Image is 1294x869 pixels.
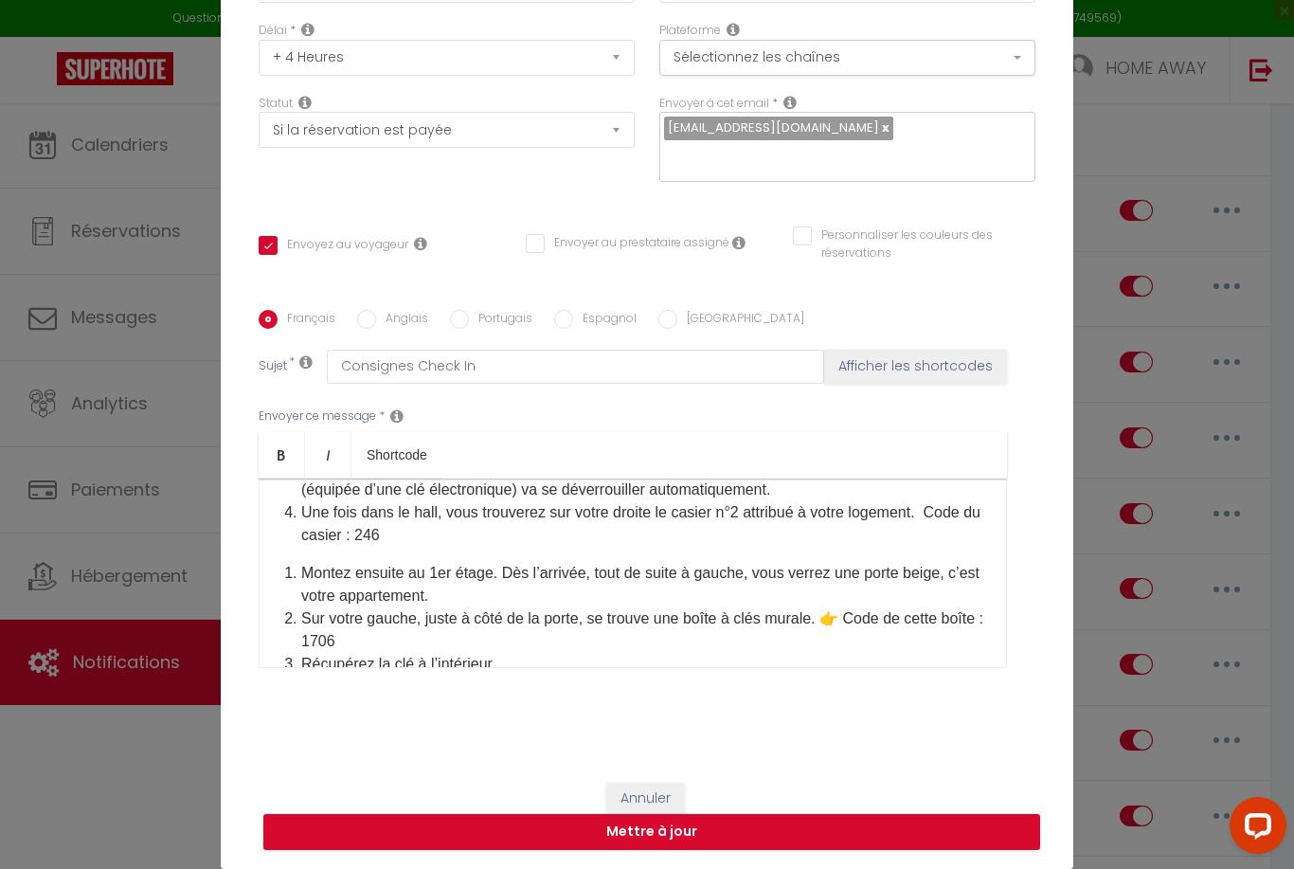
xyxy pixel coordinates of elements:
button: Mettre à jour [263,814,1040,850]
label: Sujet [259,357,287,377]
i: Action Channel [727,22,740,37]
li: Récupérez la clé à l’intérieur… [301,653,987,676]
button: Afficher les shortcodes [824,350,1007,384]
a: Shortcode [351,432,442,478]
button: Annuler [606,783,685,815]
label: [GEOGRAPHIC_DATA] [677,310,804,331]
li: Sur le digicode, entrez le code suivant : 231998 Patientez quelques secondes : la porte centrale ... [301,456,987,501]
i: Subject [299,354,313,370]
i: Envoyer au prestataire si il est assigné [732,235,746,250]
div: ​ [259,479,1007,668]
label: Anglais [376,310,428,331]
label: Envoyer ce message [259,407,376,425]
i: Recipient [783,95,797,110]
li: Sur votre gauche, juste à côté de la porte, se trouve une boîte à clés murale. 👉 Code de cette bo... [301,607,987,653]
label: Envoyer à cet email [659,95,769,113]
i: Envoyer au voyageur [414,236,427,251]
span: [EMAIL_ADDRESS][DOMAIN_NAME] [668,118,879,136]
label: Français [278,310,335,331]
i: Booking status [298,95,312,110]
a: Italic [305,432,351,478]
label: Espagnol [573,310,637,331]
iframe: LiveChat chat widget [1214,789,1294,869]
a: Bold [259,432,305,478]
i: Message [390,408,404,424]
li: Montez ensuite au 1er étage. Dès l’arrivée, tout de suite à gauche, vous verrez une porte beige, ... [301,562,987,607]
label: Plateforme [659,22,721,40]
button: Sélectionnez les chaînes [659,40,1035,76]
i: Action Time [301,22,315,37]
span: Une fois dans le hall, vous trouverez sur votre droite le casier n°2 attribué à votre logement. C... [301,504,980,543]
label: Statut [259,95,293,113]
label: Délai [259,22,287,40]
label: Portugais [469,310,532,331]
